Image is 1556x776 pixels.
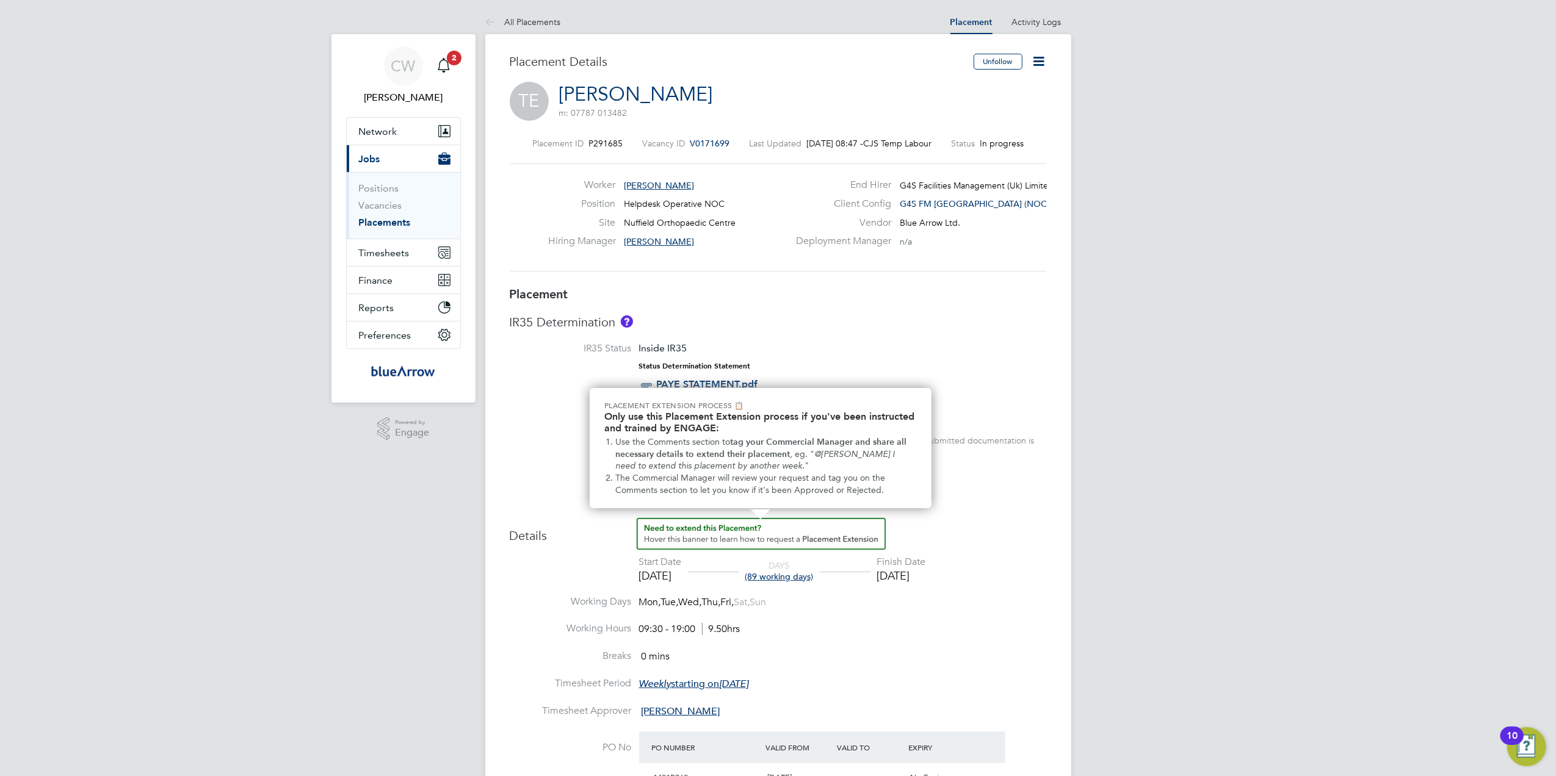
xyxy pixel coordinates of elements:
[639,569,682,583] div: [DATE]
[604,400,917,411] p: Placement Extension Process 📋
[510,82,549,121] span: TE
[750,596,767,608] span: Sun
[510,54,964,70] h3: Placement Details
[548,235,615,248] label: Hiring Manager
[510,342,632,355] label: IR35 Status
[657,378,758,390] a: PAYE STATEMENT.pdf
[359,329,411,341] span: Preferences
[790,449,814,459] span: , eg. "
[980,138,1024,149] span: In progress
[900,236,912,247] span: n/a
[624,236,694,247] span: [PERSON_NAME]
[877,569,926,583] div: [DATE]
[485,16,561,27] a: All Placements
[805,461,809,471] span: "
[702,623,740,635] span: 9.50hrs
[642,650,670,663] span: 0 mins
[621,315,633,328] button: About IR35
[789,198,891,210] label: Client Config
[532,138,584,149] label: Placement ID
[359,199,402,211] a: Vacancies
[395,417,429,428] span: Powered by
[588,138,623,149] span: P291685
[905,736,977,758] div: Expiry
[900,198,1112,209] span: G4S FM [GEOGRAPHIC_DATA] (NOC) - Non Operat…
[447,51,461,65] span: 2
[739,560,820,582] div: DAYS
[900,217,960,228] span: Blue Arrow Ltd.
[679,596,702,608] span: Wed,
[720,678,749,690] em: [DATE]
[359,302,394,314] span: Reports
[510,595,632,608] label: Working Days
[639,678,749,690] span: starting on
[639,596,661,608] span: Mon,
[749,138,802,149] label: Last Updated
[371,361,435,381] img: bluearrow-logo-retina.png
[510,622,632,635] label: Working Hours
[834,736,905,758] div: Valid To
[639,678,671,690] em: Weekly
[661,596,679,608] span: Tue,
[510,518,1047,544] h3: Details
[702,596,721,608] span: Thu,
[639,342,687,354] span: Inside IR35
[639,623,740,636] div: 09:30 - 19:00
[624,217,736,228] span: Nuffield Orthopaedic Centre
[510,287,568,301] b: Placement
[1507,727,1546,766] button: Open Resource Center, 10 new notifications
[559,107,628,118] span: m: 07787 013482
[391,58,416,74] span: CW
[559,82,713,106] a: [PERSON_NAME]
[548,198,615,210] label: Position
[346,46,461,105] a: Go to account details
[1012,16,1062,27] a: Activity Logs
[974,54,1022,70] button: Unfollow
[510,677,632,690] label: Timesheet Period
[359,182,399,194] a: Positions
[900,180,1054,191] span: G4S Facilities Management (Uk) Limited
[789,179,891,192] label: End Hirer
[789,217,891,229] label: Vendor
[789,235,891,248] label: Deployment Manager
[615,437,909,459] strong: tag your Commercial Manager and share all necessary details to extend their placement
[346,90,461,105] span: Caroline Waithera
[359,275,393,286] span: Finance
[510,314,1047,330] h3: IR35 Determination
[331,34,476,403] nav: Main navigation
[510,650,632,663] label: Breaks
[734,596,750,608] span: Sat,
[510,705,632,717] label: Timesheet Approver
[615,472,917,496] li: The Commercial Manager will review your request and tag you on the Comments section to let you kn...
[649,736,763,758] div: PO Number
[951,138,975,149] label: Status
[510,741,632,754] label: PO No
[745,571,814,582] span: (89 working days)
[590,388,932,508] div: Need to extend this Placement? Hover this banner.
[806,138,863,149] span: [DATE] 08:47 -
[639,556,682,569] div: Start Date
[615,449,897,472] em: @[PERSON_NAME] I need to extend this placement by another week.
[359,247,410,259] span: Timesheets
[359,217,411,228] a: Placements
[950,17,993,27] a: Placement
[510,405,632,418] label: IR35 Risk
[642,705,720,717] span: [PERSON_NAME]
[721,596,734,608] span: Fri,
[624,180,694,191] span: [PERSON_NAME]
[624,198,725,209] span: Helpdesk Operative NOC
[637,518,886,550] button: How to extend a Placement?
[642,138,685,149] label: Vacancy ID
[1507,736,1518,752] div: 10
[548,179,615,192] label: Worker
[762,736,834,758] div: Valid From
[690,138,729,149] span: V0171699
[604,411,917,434] h2: Only use this Placement Extension process if you've been instructed and trained by ENGAGE:
[346,361,461,381] a: Go to home page
[615,437,730,447] span: Use the Comments section to
[639,362,751,370] strong: Status Determination Statement
[359,153,380,165] span: Jobs
[548,217,615,229] label: Site
[863,138,932,149] span: CJS Temp Labour
[877,556,926,569] div: Finish Date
